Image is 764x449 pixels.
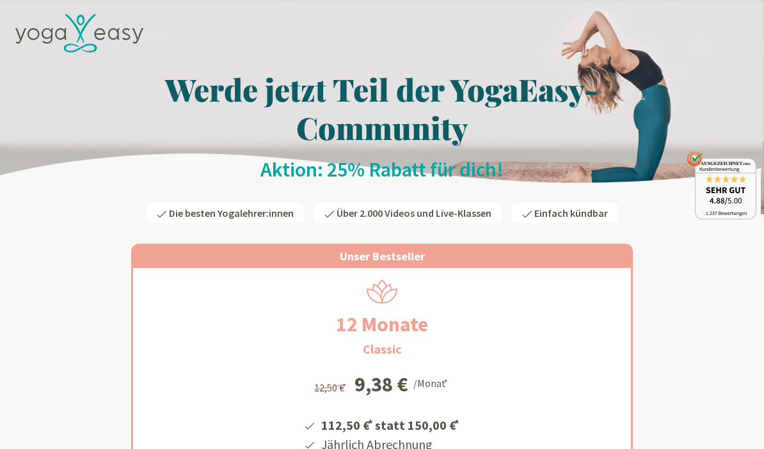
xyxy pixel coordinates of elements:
h2: 12 Monate [305,309,459,340]
span: Über 2.000 Videos und Live-Klassen [337,207,491,219]
span: Unser Bestseller [340,249,425,264]
h2: Aktion: 25% Rabatt für dich! [8,157,756,182]
img: ausgezeichnet_badge.png [687,151,756,219]
span: Die besten Yogalehrer:innen [169,207,294,219]
h1: Werde jetzt Teil der YogaEasy-Community [8,70,756,146]
h3: Classic [363,340,402,359]
div: /Monat [413,374,450,391]
div: 9,38 € [354,374,408,395]
span: 12,50 € [314,381,348,394]
li: 112,50 € statt 150,00 € [319,413,461,435]
span: Einfach kündbar [534,207,608,219]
